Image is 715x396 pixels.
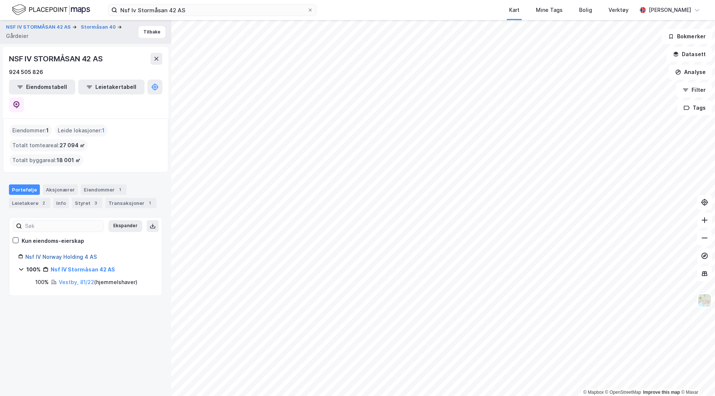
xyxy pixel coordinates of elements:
div: Totalt byggareal : [9,154,83,166]
div: Mine Tags [536,6,563,15]
div: NSF IV STORMÅSAN 42 AS [9,53,104,65]
img: logo.f888ab2527a4732fd821a326f86c7f29.svg [12,3,90,16]
div: 924 505 826 [9,68,43,77]
a: Nsf IV Norway Holding 4 AS [25,254,97,260]
a: OpenStreetMap [605,390,641,395]
div: Verktøy [608,6,629,15]
button: Ekspander [108,220,142,232]
button: Bokmerker [662,29,712,44]
button: Analyse [669,65,712,80]
div: Bolig [579,6,592,15]
div: Styret [72,198,102,208]
div: 3 [92,199,99,207]
div: Aksjonærer [43,184,78,195]
div: Kart [509,6,519,15]
a: Nsf IV Stormåsan 42 AS [51,266,115,273]
div: Leietakere [9,198,50,208]
input: Søk på adresse, matrikkel, gårdeiere, leietakere eller personer [117,4,307,16]
div: 1 [146,199,153,207]
button: Datasett [667,47,712,62]
img: Z [697,293,712,308]
input: Søk [22,220,104,232]
div: 100% [35,278,49,287]
iframe: Chat Widget [678,360,715,396]
a: Improve this map [643,390,680,395]
div: 100% [26,265,41,274]
a: Mapbox [583,390,604,395]
div: Info [53,198,69,208]
div: Portefølje [9,184,40,195]
button: NSF IV STORMÅSAN 42 AS [6,23,72,31]
div: Transaksjoner [105,198,156,208]
div: Gårdeier [6,32,28,41]
button: Filter [676,83,712,97]
div: Kontrollprogram for chat [678,360,715,396]
div: Leide lokasjoner : [55,125,108,136]
button: Tags [677,100,712,115]
span: 1 [46,126,49,135]
button: Tilbake [139,26,165,38]
span: 18 001 ㎡ [57,156,80,165]
span: 1 [102,126,105,135]
span: 27 094 ㎡ [60,141,85,150]
div: Eiendommer : [9,125,52,136]
div: Totalt tomteareal : [9,139,88,151]
a: Vestby, 81/22 [59,279,94,285]
div: [PERSON_NAME] [649,6,691,15]
div: Eiendommer [81,184,127,195]
div: Kun eiendoms-eierskap [22,236,84,245]
div: 2 [40,199,47,207]
button: Leietakertabell [78,80,144,94]
div: 1 [116,186,124,193]
button: Eiendomstabell [9,80,75,94]
div: ( hjemmelshaver ) [59,278,137,287]
button: Stormåsan 40 [81,23,117,31]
